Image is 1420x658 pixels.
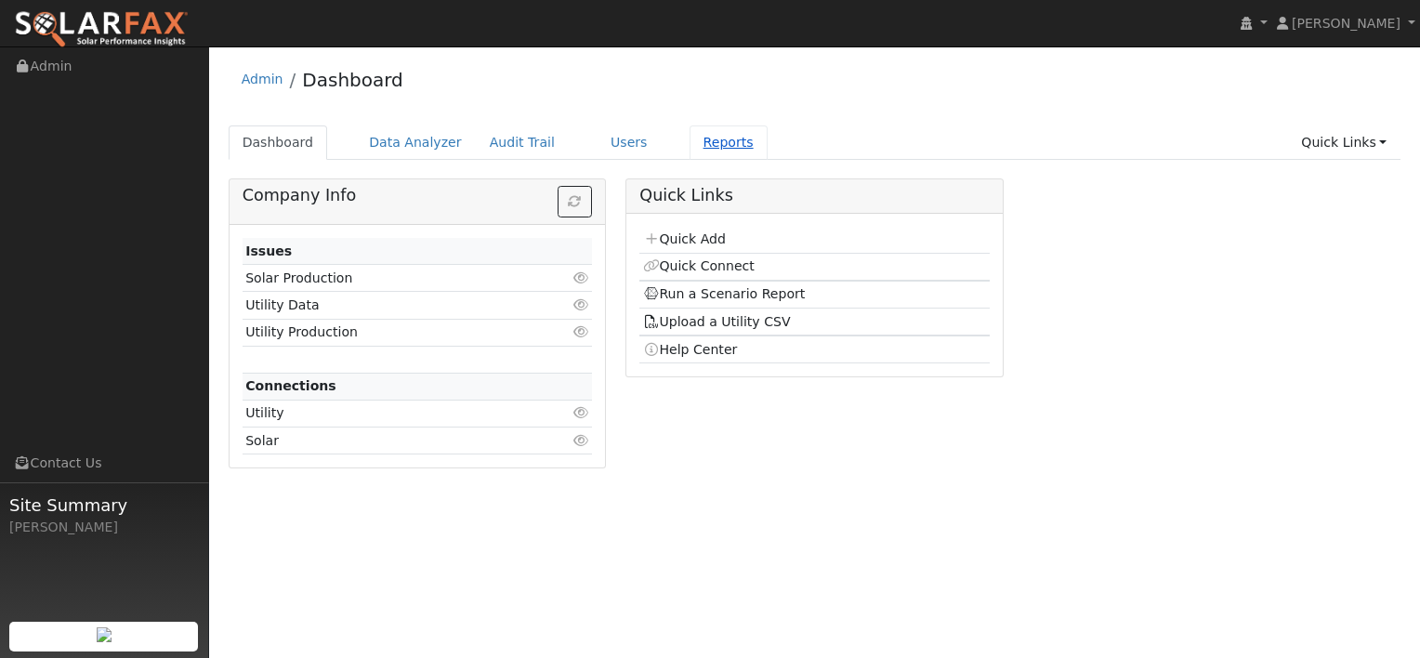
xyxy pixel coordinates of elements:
[643,231,726,246] a: Quick Add
[572,406,589,419] i: Click to view
[572,325,589,338] i: Click to view
[302,69,403,91] a: Dashboard
[243,265,536,292] td: Solar Production
[1292,16,1400,31] span: [PERSON_NAME]
[243,186,592,205] h5: Company Info
[9,493,199,518] span: Site Summary
[643,286,806,301] a: Run a Scenario Report
[97,627,112,642] img: retrieve
[355,125,476,160] a: Data Analyzer
[243,319,536,346] td: Utility Production
[243,428,536,454] td: Solar
[245,243,292,258] strong: Issues
[14,10,189,49] img: SolarFax
[643,258,755,273] a: Quick Connect
[643,342,738,357] a: Help Center
[572,298,589,311] i: Click to view
[639,186,989,205] h5: Quick Links
[690,125,768,160] a: Reports
[597,125,662,160] a: Users
[572,271,589,284] i: Click to view
[9,518,199,537] div: [PERSON_NAME]
[245,378,336,393] strong: Connections
[229,125,328,160] a: Dashboard
[1287,125,1400,160] a: Quick Links
[643,314,791,329] a: Upload a Utility CSV
[243,400,536,427] td: Utility
[572,434,589,447] i: Click to view
[242,72,283,86] a: Admin
[243,292,536,319] td: Utility Data
[476,125,569,160] a: Audit Trail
